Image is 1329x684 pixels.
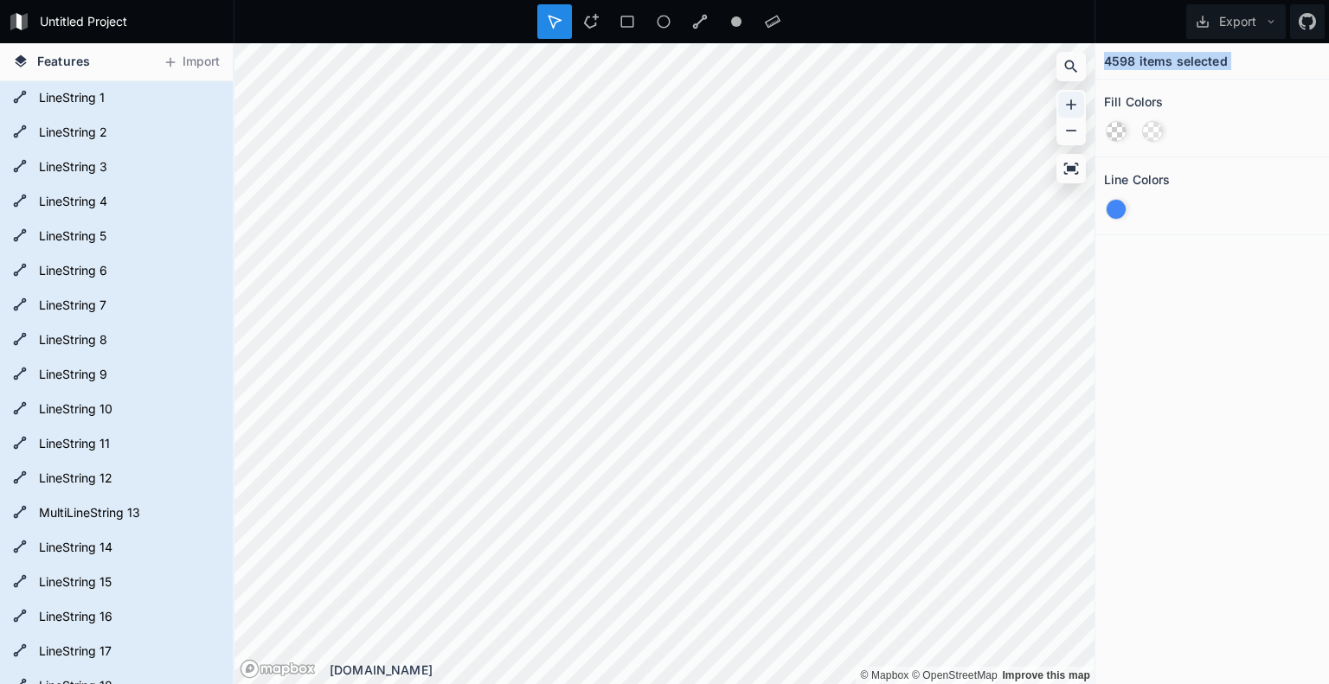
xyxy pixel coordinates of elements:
[37,52,90,70] span: Features
[860,669,908,681] a: Mapbox
[154,48,228,76] button: Import
[1186,4,1286,39] button: Export
[1002,669,1090,681] a: Map feedback
[1104,166,1171,193] h2: Line Colors
[330,661,1095,679] div: [DOMAIN_NAME]
[1104,52,1228,70] h4: 4598 items selected
[1104,88,1164,115] h2: Fill Colors
[912,669,998,681] a: OpenStreetMap
[240,659,316,679] a: Mapbox logo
